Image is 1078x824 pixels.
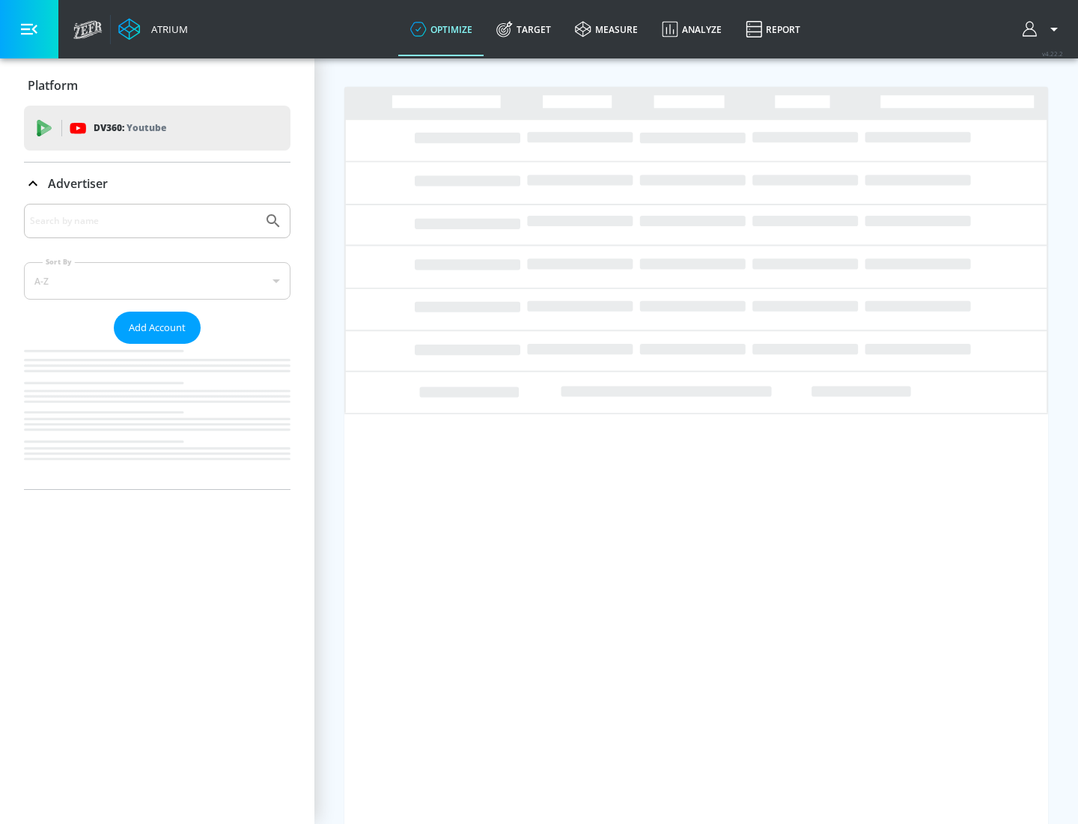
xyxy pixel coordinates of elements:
label: Sort By [43,257,75,267]
button: Add Account [114,312,201,344]
a: Atrium [118,18,188,40]
div: Atrium [145,22,188,36]
p: Platform [28,77,78,94]
a: Analyze [650,2,734,56]
a: Target [484,2,563,56]
span: v 4.22.2 [1042,49,1063,58]
span: Add Account [129,319,186,336]
div: Advertiser [24,204,290,489]
input: Search by name [30,211,257,231]
nav: list of Advertiser [24,344,290,489]
a: optimize [398,2,484,56]
div: Advertiser [24,163,290,205]
p: Advertiser [48,175,108,192]
div: DV360: Youtube [24,106,290,151]
div: A-Z [24,262,290,300]
a: measure [563,2,650,56]
p: Youtube [127,120,166,136]
div: Platform [24,64,290,106]
a: Report [734,2,812,56]
p: DV360: [94,120,166,136]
